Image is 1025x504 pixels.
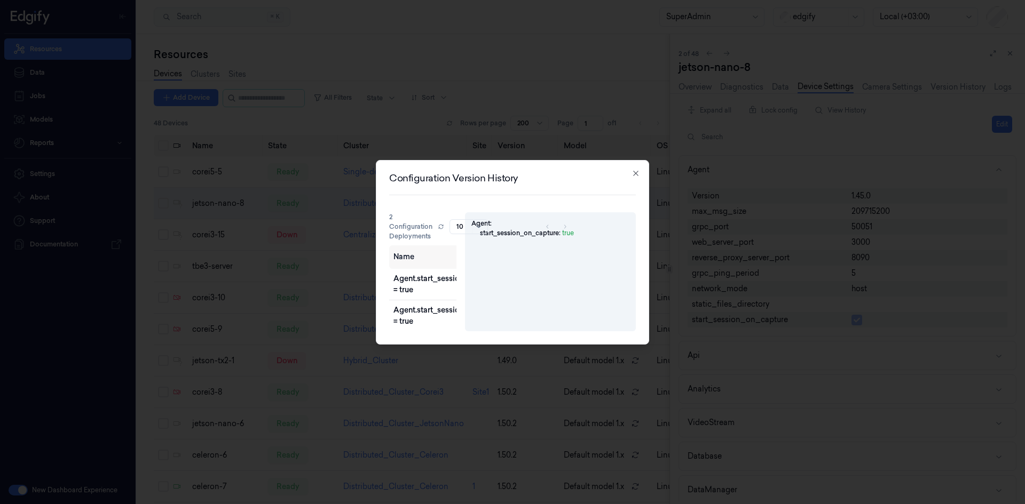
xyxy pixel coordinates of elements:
[471,219,492,228] span: Agent :
[480,228,561,237] span: start_session_on_capture :
[391,271,511,298] div: Agent.start_session_on_capture = true
[389,173,636,183] h2: Configuration Version History
[562,229,574,237] span: true
[389,245,513,269] th: Name
[391,302,511,329] div: Agent.start_session_on_capture = true
[389,212,432,241] span: 2 Configuration Deployments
